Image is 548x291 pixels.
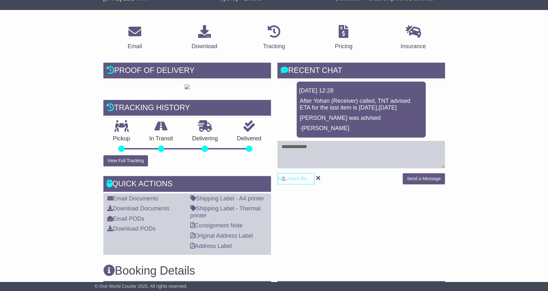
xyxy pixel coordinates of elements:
[190,205,261,219] a: Shipping Label - Thermal printer
[192,42,217,51] div: Download
[103,63,271,80] div: Proof of Delivery
[185,84,190,89] img: GetPodImage
[300,98,422,111] p: After Yohan (Receiver) called, TNT advised ETA for the last item is [DATE],[DATE]
[190,233,253,239] a: Original Address Label
[107,195,158,202] a: Email Documents
[95,284,187,289] span: © One World Courier 2025. All rights reserved.
[396,23,430,53] a: Insurance
[103,100,271,117] div: Tracking history
[403,173,445,184] button: Send a Message
[103,135,140,142] p: Pickup
[107,205,170,212] a: Download Documents
[183,135,228,142] p: Delivering
[107,225,156,232] a: Download PODs
[190,195,264,202] a: Shipping Label - A4 printer
[190,243,232,249] a: Address Label
[277,63,445,80] div: RECENT CHAT
[401,42,426,51] div: Insurance
[127,42,142,51] div: Email
[140,135,183,142] p: In Transit
[263,42,285,51] div: Tracking
[300,115,422,122] p: [PERSON_NAME] was advised
[190,222,243,229] a: Consignment Note
[187,23,222,53] a: Download
[107,216,144,222] a: Email PODs
[299,87,423,94] div: [DATE] 12:28
[123,23,146,53] a: Email
[103,264,445,277] h3: Booking Details
[103,176,271,193] div: Quick Actions
[331,23,357,53] a: Pricing
[259,23,289,53] a: Tracking
[300,125,422,132] p: -[PERSON_NAME]
[103,155,148,166] button: View Full Tracking
[227,135,271,142] p: Delivered
[335,42,352,51] div: Pricing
